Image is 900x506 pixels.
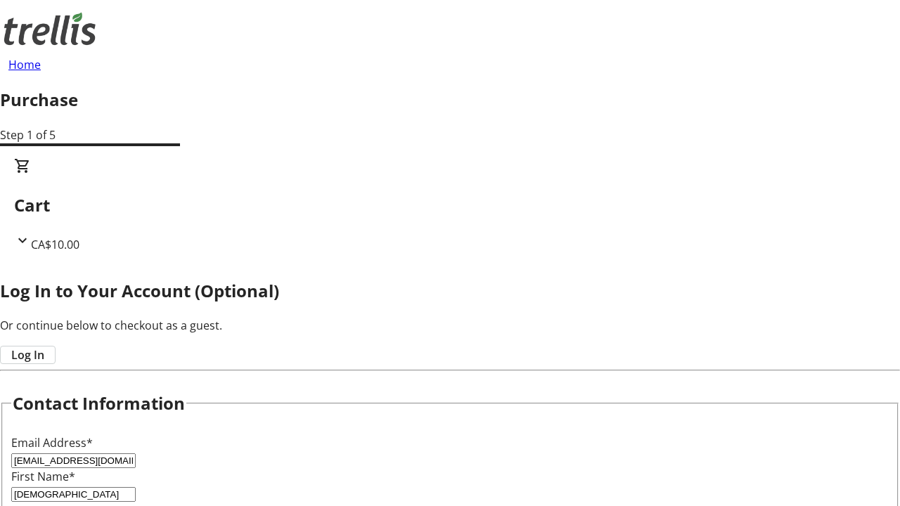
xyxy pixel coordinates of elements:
[11,435,93,450] label: Email Address*
[31,237,79,252] span: CA$10.00
[11,469,75,484] label: First Name*
[14,157,886,253] div: CartCA$10.00
[11,346,44,363] span: Log In
[14,193,886,218] h2: Cart
[13,391,185,416] h2: Contact Information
